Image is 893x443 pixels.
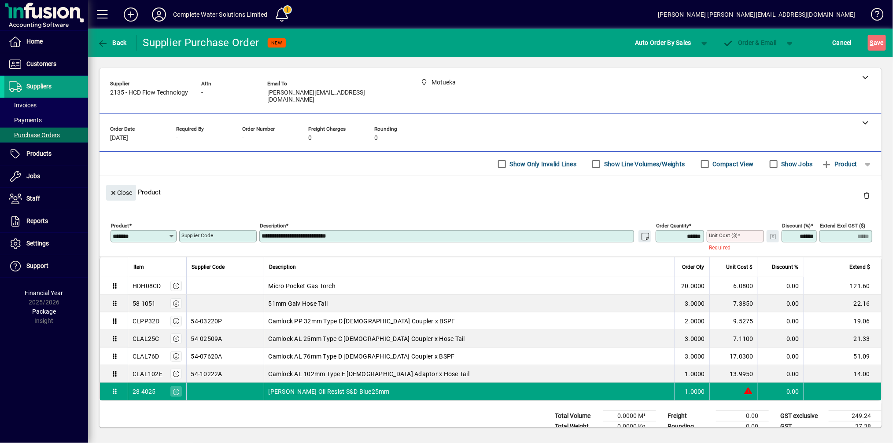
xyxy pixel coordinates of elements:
[674,277,709,295] td: 20.0000
[804,330,881,348] td: 21.33
[192,262,225,272] span: Supplier Code
[603,411,656,421] td: 0.0000 M³
[804,312,881,330] td: 19.06
[508,160,577,168] label: Show Only Invalid Lines
[133,334,159,343] div: CLAL25C
[804,295,881,312] td: 22.16
[849,262,870,272] span: Extend $
[269,282,336,290] span: Micro Pocket Gas Torch
[758,277,804,295] td: 0.00
[4,143,88,165] a: Products
[26,217,48,224] span: Reports
[133,299,156,308] div: 58 1051
[856,185,877,206] button: Delete
[308,135,312,142] span: 0
[110,186,133,200] span: Close
[269,262,296,272] span: Description
[186,348,264,365] td: 54-07620A
[4,165,88,187] a: Jobs
[271,40,282,46] span: NEW
[870,36,884,50] span: ave
[758,365,804,383] td: 0.00
[100,176,882,208] div: Product
[133,317,160,326] div: CLPP32D
[4,128,88,143] a: Purchase Orders
[201,89,203,96] span: -
[758,383,804,400] td: 0.00
[145,7,173,22] button: Profile
[25,289,63,297] span: Financial Year
[181,232,213,238] mat-label: Supplier Code
[856,191,877,199] app-page-header-button: Delete
[709,277,758,295] td: 6.0800
[4,210,88,232] a: Reports
[374,135,378,142] span: 0
[133,387,156,396] div: 28 4025
[9,102,37,109] span: Invoices
[4,53,88,75] a: Customers
[186,312,264,330] td: 54-03220P
[804,348,881,365] td: 51.09
[269,352,455,361] span: Camlock AL 76mm Type D [DEMOGRAPHIC_DATA] Coupler x BSPF
[804,277,881,295] td: 121.60
[26,83,52,90] span: Suppliers
[95,35,129,51] button: Back
[709,365,758,383] td: 13.9950
[26,262,48,269] span: Support
[88,35,137,51] app-page-header-button: Back
[4,98,88,113] a: Invoices
[26,38,43,45] span: Home
[267,89,399,103] span: [PERSON_NAME][EMAIL_ADDRESS][DOMAIN_NAME]
[4,31,88,53] a: Home
[663,411,716,421] td: Freight
[829,421,882,432] td: 37.38
[820,223,865,229] mat-label: Extend excl GST ($)
[716,411,769,421] td: 0.00
[269,370,470,378] span: Camlock AL 102mm Type E [DEMOGRAPHIC_DATA] Adaptor x Hose Tail
[723,39,777,46] span: Order & Email
[631,35,696,51] button: Auto Order By Sales
[186,365,264,383] td: 54-10222A
[674,383,709,400] td: 1.0000
[117,7,145,22] button: Add
[32,308,56,315] span: Package
[9,132,60,139] span: Purchase Orders
[4,113,88,128] a: Payments
[26,150,52,157] span: Products
[868,35,886,51] button: Save
[26,240,49,247] span: Settings
[260,223,286,229] mat-label: Description
[709,312,758,330] td: 9.5275
[106,185,136,201] button: Close
[110,89,188,96] span: 2135 - HCD Flow Technology
[709,295,758,312] td: 7.3850
[269,334,465,343] span: Camlock AL 25mm Type C [DEMOGRAPHIC_DATA] Coupler x Hose Tail
[111,223,129,229] mat-label: Product
[674,348,709,365] td: 3.0000
[663,421,716,432] td: Rounding
[656,223,689,229] mat-label: Order Quantity
[674,365,709,383] td: 1.0000
[864,2,882,30] a: Knowledge Base
[709,232,738,238] mat-label: Unit Cost ($)
[176,135,178,142] span: -
[758,330,804,348] td: 0.00
[709,242,757,252] mat-error: Required
[133,370,162,378] div: CLAL102E
[186,330,264,348] td: 54-02509A
[133,282,161,290] div: HDH08CD
[26,60,56,67] span: Customers
[602,160,685,168] label: Show Line Volumes/Weights
[719,35,781,51] button: Order & Email
[709,348,758,365] td: 17.0300
[709,330,758,348] td: 7.1100
[833,36,852,50] span: Cancel
[173,7,268,22] div: Complete Water Solutions Limited
[682,262,704,272] span: Order Qty
[758,312,804,330] td: 0.00
[674,330,709,348] td: 3.0000
[550,421,603,432] td: Total Weight
[110,135,128,142] span: [DATE]
[758,348,804,365] td: 0.00
[776,411,829,421] td: GST exclusive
